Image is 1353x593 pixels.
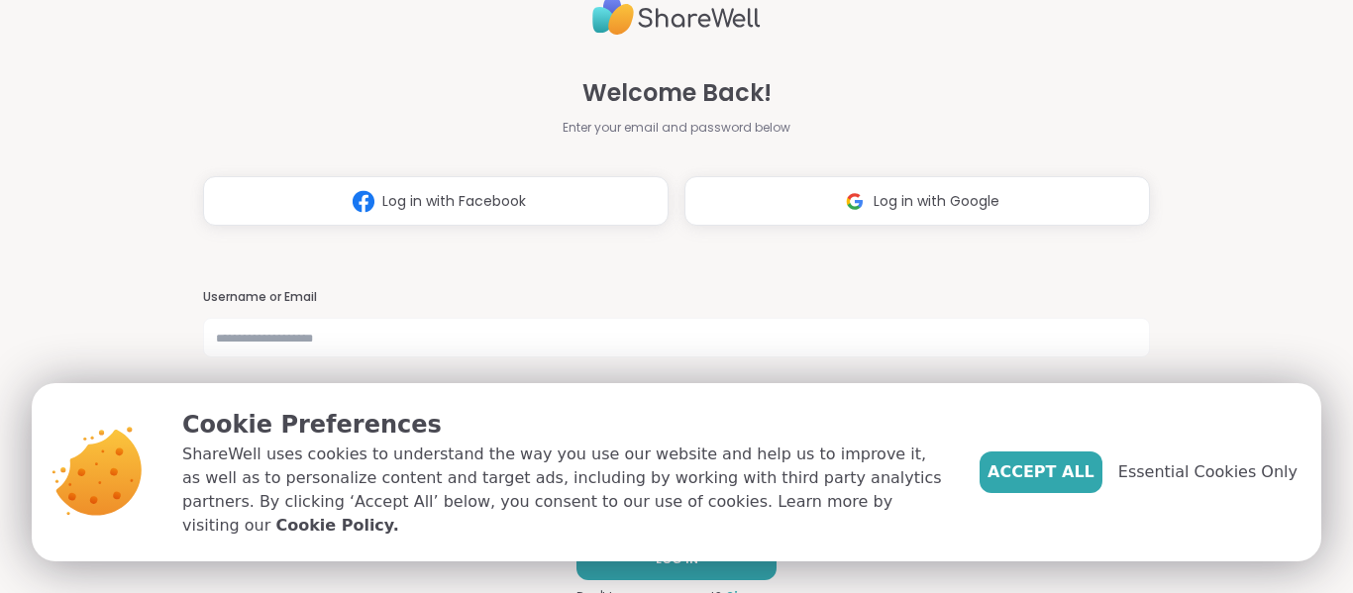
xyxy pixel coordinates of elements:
span: Log in with Google [874,191,999,212]
button: Log in with Facebook [203,176,669,226]
span: Essential Cookies Only [1118,460,1298,484]
span: Welcome Back! [582,75,772,111]
button: Accept All [980,451,1102,493]
button: Log in with Google [684,176,1150,226]
h3: Username or Email [203,289,1150,306]
p: ShareWell uses cookies to understand the way you use our website and help us to improve it, as we... [182,443,948,538]
a: Cookie Policy. [275,514,398,538]
img: ShareWell Logomark [345,183,382,220]
p: Cookie Preferences [182,407,948,443]
img: ShareWell Logomark [836,183,874,220]
span: Accept All [988,460,1094,484]
span: Enter your email and password below [563,119,790,137]
span: Log in with Facebook [382,191,526,212]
